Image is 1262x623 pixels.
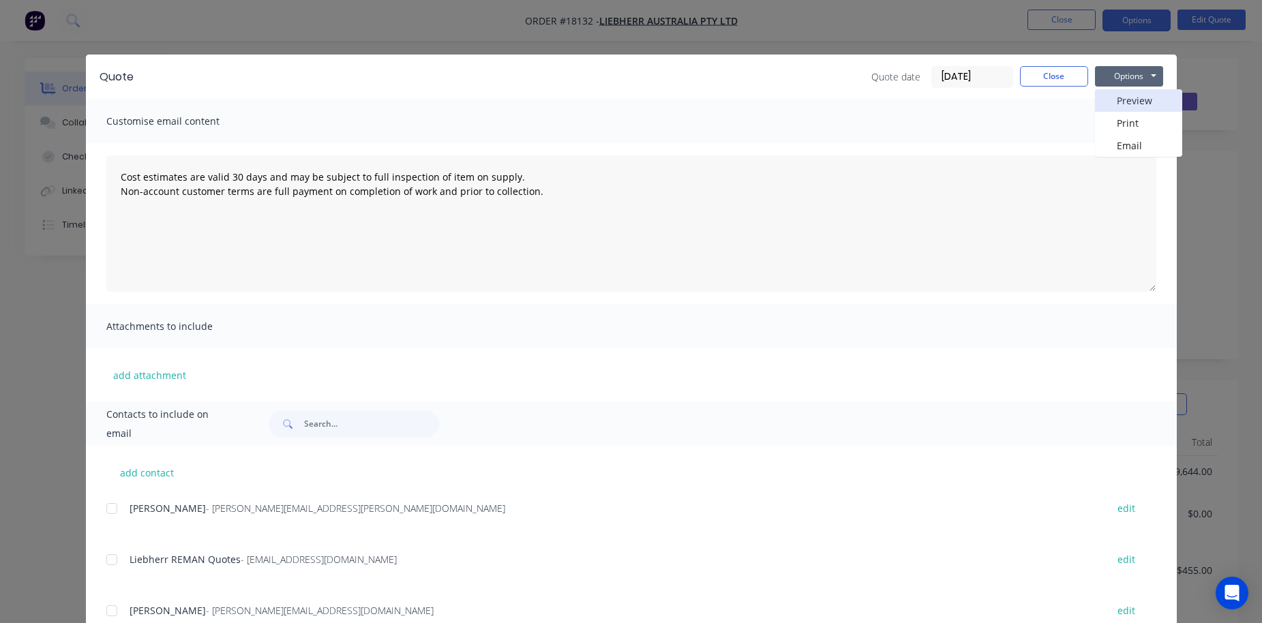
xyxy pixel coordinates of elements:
[130,502,206,515] span: [PERSON_NAME]
[241,553,397,566] span: - [EMAIL_ADDRESS][DOMAIN_NAME]
[1095,89,1182,112] button: Preview
[206,604,434,617] span: - [PERSON_NAME][EMAIL_ADDRESS][DOMAIN_NAME]
[304,410,439,438] input: Search...
[106,405,235,443] span: Contacts to include on email
[871,70,920,84] span: Quote date
[130,553,241,566] span: Liebherr REMAN Quotes
[1109,601,1143,620] button: edit
[106,317,256,336] span: Attachments to include
[1216,577,1248,609] div: Open Intercom Messenger
[106,365,193,385] button: add attachment
[106,112,256,131] span: Customise email content
[206,502,505,515] span: - [PERSON_NAME][EMAIL_ADDRESS][PERSON_NAME][DOMAIN_NAME]
[106,155,1156,292] textarea: Cost estimates are valid 30 days and may be subject to full inspection of item on supply. Non-acc...
[1109,550,1143,568] button: edit
[130,604,206,617] span: [PERSON_NAME]
[1095,66,1163,87] button: Options
[100,69,134,85] div: Quote
[1095,112,1182,134] button: Print
[1109,499,1143,517] button: edit
[1020,66,1088,87] button: Close
[1095,134,1182,157] button: Email
[106,462,188,483] button: add contact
